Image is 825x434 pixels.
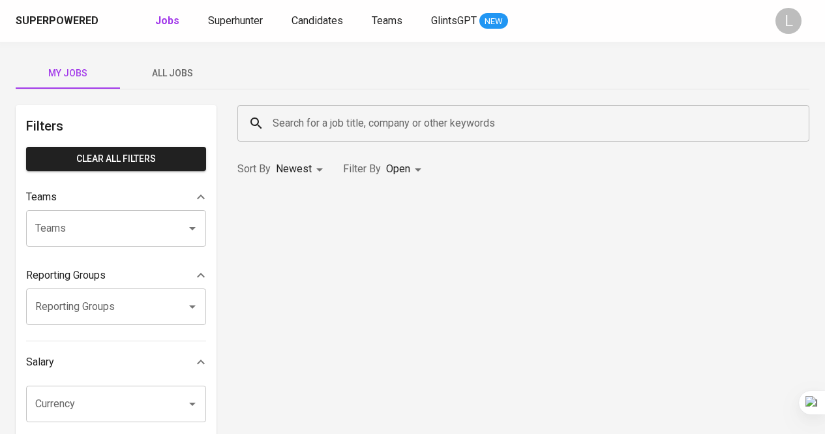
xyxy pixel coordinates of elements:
[128,65,217,82] span: All Jobs
[26,268,106,283] p: Reporting Groups
[276,157,327,181] div: Newest
[292,14,343,27] span: Candidates
[431,13,508,29] a: GlintsGPT NEW
[16,11,119,31] a: Superpoweredapp logo
[386,157,426,181] div: Open
[26,116,206,136] h6: Filters
[37,151,196,167] span: Clear All filters
[343,161,381,177] p: Filter By
[208,14,263,27] span: Superhunter
[23,65,112,82] span: My Jobs
[426,226,622,422] img: yH5BAEAAAAALAAAAAABAAEAAAIBRAA7
[183,395,202,413] button: Open
[276,161,312,177] p: Newest
[26,354,54,370] p: Salary
[183,219,202,238] button: Open
[101,11,119,31] img: app logo
[155,14,179,27] b: Jobs
[237,161,271,177] p: Sort By
[183,298,202,316] button: Open
[26,147,206,171] button: Clear All filters
[26,184,206,210] div: Teams
[26,349,206,375] div: Salary
[26,262,206,288] div: Reporting Groups
[775,8,802,34] div: L
[16,14,98,29] div: Superpowered
[479,15,508,28] span: NEW
[208,13,265,29] a: Superhunter
[372,14,402,27] span: Teams
[386,163,410,175] span: Open
[26,189,57,205] p: Teams
[431,14,477,27] span: GlintsGPT
[155,13,182,29] a: Jobs
[292,13,346,29] a: Candidates
[372,13,405,29] a: Teams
